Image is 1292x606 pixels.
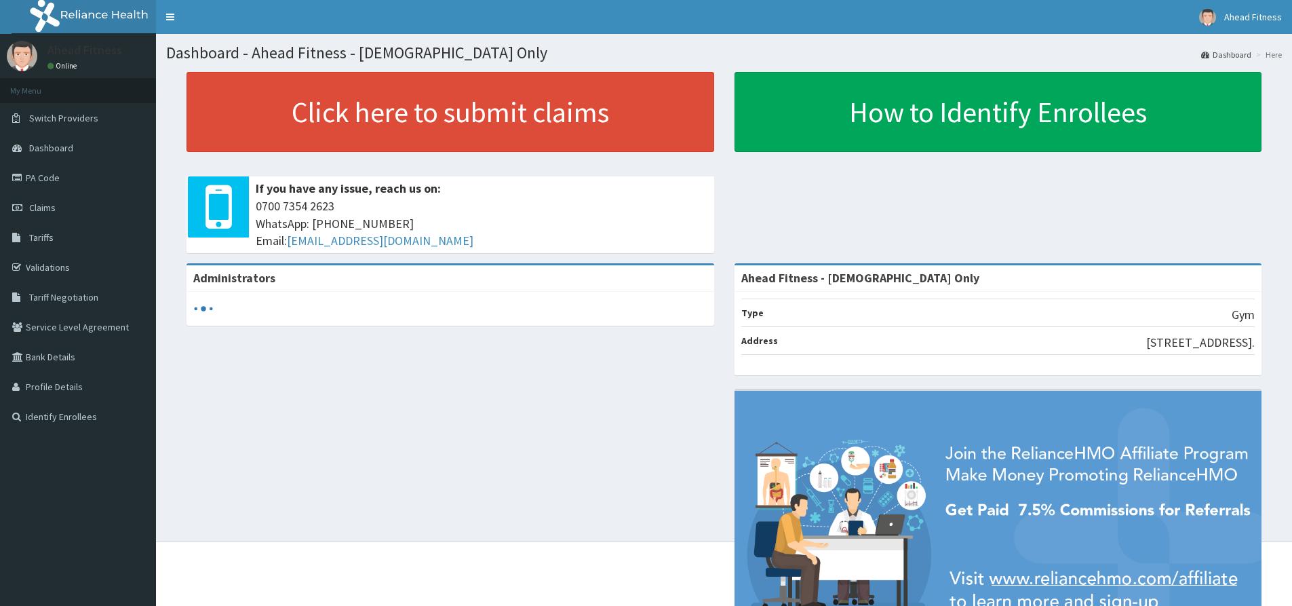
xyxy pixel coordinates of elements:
[47,44,122,56] p: Ahead Fitness
[1146,334,1255,352] p: [STREET_ADDRESS].
[29,142,73,154] span: Dashboard
[193,299,214,319] svg: audio-loading
[1224,11,1282,23] span: Ahead Fitness
[1201,49,1251,60] a: Dashboard
[1232,306,1255,324] p: Gym
[29,202,56,214] span: Claims
[256,181,441,196] b: If you have any issue, reach us on:
[1199,9,1216,26] img: User Image
[193,270,275,286] b: Administrators
[187,72,714,152] a: Click here to submit claims
[735,72,1262,152] a: How to Identify Enrollees
[741,307,764,319] b: Type
[1253,49,1282,60] li: Here
[256,197,707,250] span: 0700 7354 2623 WhatsApp: [PHONE_NUMBER] Email:
[47,61,80,71] a: Online
[29,291,98,303] span: Tariff Negotiation
[741,270,979,286] strong: Ahead Fitness - [DEMOGRAPHIC_DATA] Only
[741,335,778,347] b: Address
[7,41,37,71] img: User Image
[29,231,54,244] span: Tariffs
[166,44,1282,62] h1: Dashboard - Ahead Fitness - [DEMOGRAPHIC_DATA] Only
[287,233,473,248] a: [EMAIL_ADDRESS][DOMAIN_NAME]
[29,112,98,124] span: Switch Providers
